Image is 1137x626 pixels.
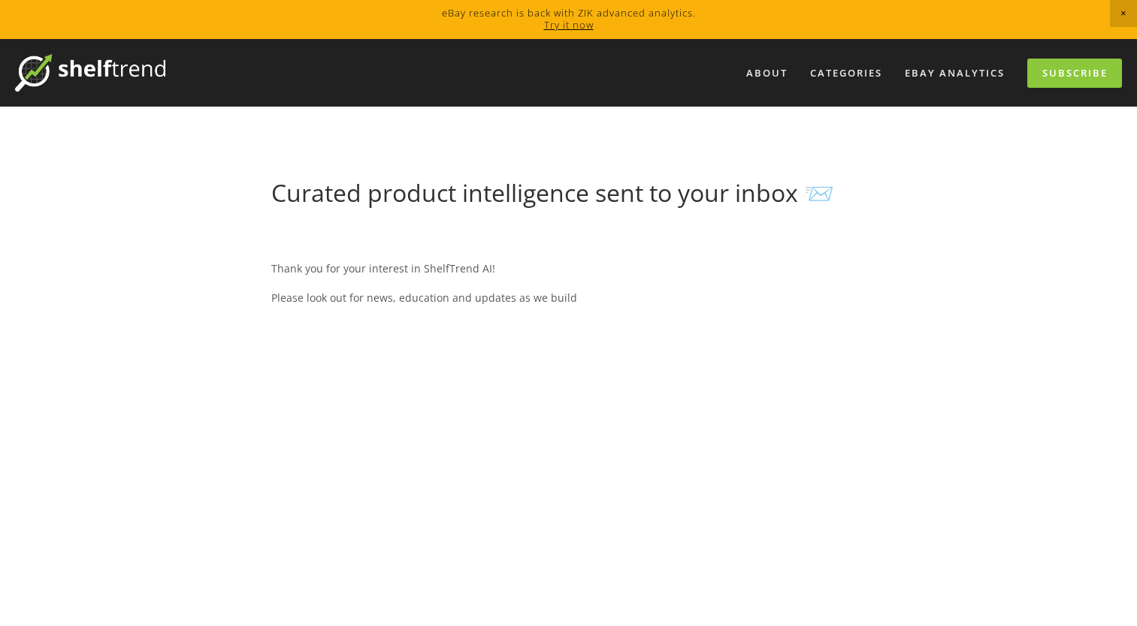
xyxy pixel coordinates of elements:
p: Please look out for news, education and updates as we build [271,288,866,307]
a: Try it now [544,18,594,32]
p: Thank you for your interest in ShelfTrend AI! [271,259,866,278]
a: About [736,61,797,86]
img: ShelfTrend [15,54,165,92]
a: Subscribe [1027,59,1122,88]
a: eBay Analytics [895,61,1015,86]
h1: Curated product intelligence sent to your inbox 📨 [271,179,866,207]
div: Categories [800,61,892,86]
